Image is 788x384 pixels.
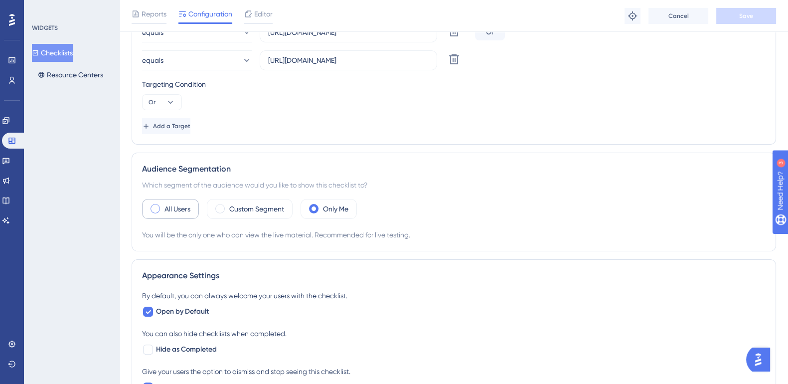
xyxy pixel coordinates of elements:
[648,8,708,24] button: Cancel
[142,118,190,134] button: Add a Target
[23,2,62,14] span: Need Help?
[156,306,209,318] span: Open by Default
[142,328,766,340] div: You can also hide checklists when completed.
[142,366,766,378] div: Give your users the option to dismiss and stop seeing this checklist.
[69,5,72,13] div: 3
[142,54,163,66] span: equals
[142,290,766,302] div: By default, you can always welcome your users with the checklist.
[268,27,429,38] input: yourwebsite.com/path
[142,78,766,90] div: Targeting Condition
[32,44,73,62] button: Checklists
[153,122,190,130] span: Add a Target
[254,8,273,20] span: Editor
[142,22,252,42] button: equals
[716,8,776,24] button: Save
[32,24,58,32] div: WIDGETS
[142,94,182,110] button: Or
[142,163,766,175] div: Audience Segmentation
[142,26,163,38] span: equals
[739,12,753,20] span: Save
[142,229,766,241] div: You will be the only one who can view the live material. Recommended for live testing.
[746,345,776,375] iframe: UserGuiding AI Assistant Launcher
[142,8,166,20] span: Reports
[149,98,156,106] span: Or
[268,55,429,66] input: yourwebsite.com/path
[32,66,109,84] button: Resource Centers
[142,50,252,70] button: equals
[142,270,766,282] div: Appearance Settings
[188,8,232,20] span: Configuration
[668,12,689,20] span: Cancel
[164,203,190,215] label: All Users
[323,203,348,215] label: Only Me
[156,344,217,356] span: Hide as Completed
[229,203,284,215] label: Custom Segment
[475,24,505,40] div: Or
[142,179,766,191] div: Which segment of the audience would you like to show this checklist to?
